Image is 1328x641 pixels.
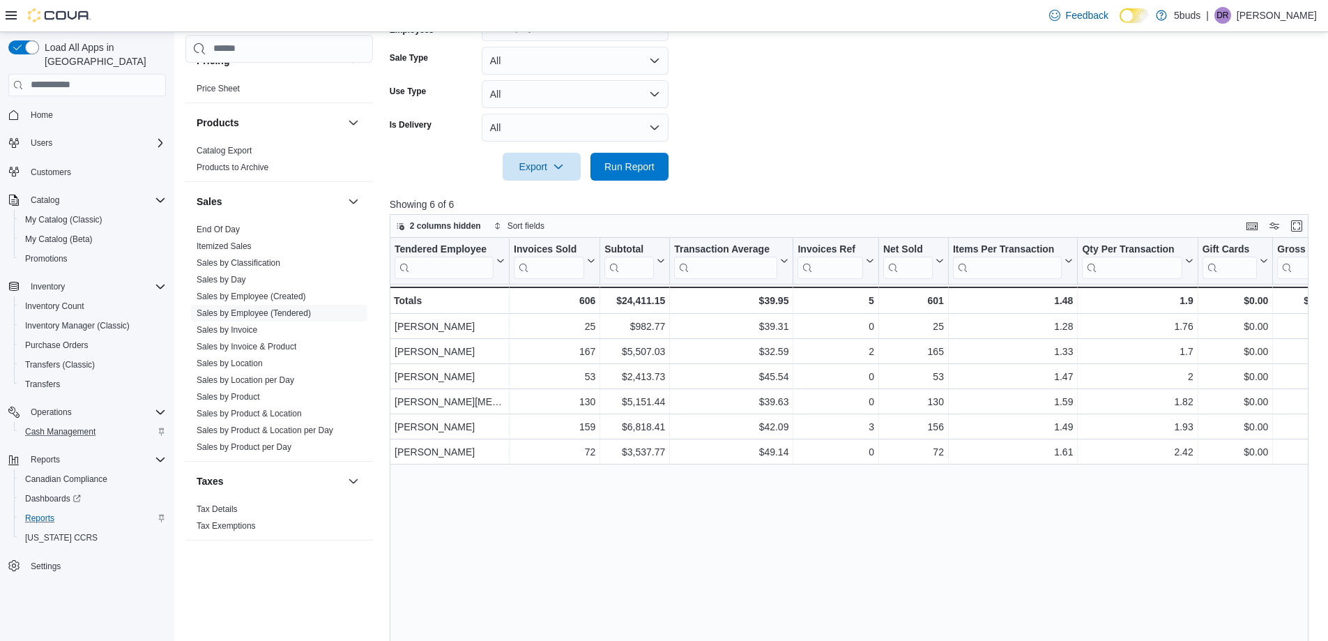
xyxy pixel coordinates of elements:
[20,231,98,248] a: My Catalog (Beta)
[674,243,777,279] div: Transaction Average
[25,106,166,123] span: Home
[514,393,595,410] div: 130
[1082,444,1193,460] div: 2.42
[1082,418,1193,435] div: 1.93
[674,292,788,309] div: $39.95
[674,368,788,385] div: $45.54
[1202,243,1257,257] div: Gift Cards
[185,501,373,540] div: Taxes
[14,489,171,508] a: Dashboards
[20,529,103,546] a: [US_STATE] CCRS
[20,510,166,527] span: Reports
[31,454,60,465] span: Reports
[604,243,654,279] div: Subtotal
[514,243,584,279] div: Invoices Sold
[197,425,333,435] a: Sales by Product & Location per Day
[1202,292,1268,309] div: $0.00
[953,318,1074,335] div: 1.28
[604,243,654,257] div: Subtotal
[1202,343,1268,360] div: $0.00
[395,243,494,257] div: Tendered Employee
[395,368,505,385] div: [PERSON_NAME]
[1244,218,1260,234] button: Keyboard shortcuts
[797,343,873,360] div: 2
[20,376,66,393] a: Transfers
[604,160,655,174] span: Run Report
[390,119,432,130] label: Is Delivery
[488,218,550,234] button: Sort fields
[197,274,246,285] span: Sales by Day
[507,220,544,232] span: Sort fields
[20,231,166,248] span: My Catalog (Beta)
[20,471,113,488] a: Canadian Compliance
[197,359,263,368] a: Sales by Location
[197,324,257,335] span: Sales by Invoice
[197,292,306,301] a: Sales by Employee (Created)
[197,342,296,352] a: Sales by Invoice & Product
[514,292,595,309] div: 606
[883,393,944,410] div: 130
[197,83,240,94] span: Price Sheet
[14,316,171,335] button: Inventory Manager (Classic)
[25,320,130,331] span: Inventory Manager (Classic)
[883,444,944,460] div: 72
[14,249,171,269] button: Promotions
[514,318,595,335] div: 25
[1082,243,1193,279] button: Qty Per Transaction
[1082,243,1182,257] div: Qty Per Transaction
[345,473,362,490] button: Taxes
[514,343,595,360] div: 167
[395,393,505,410] div: [PERSON_NAME][MEDICAL_DATA]
[953,343,1074,360] div: 1.33
[25,234,93,245] span: My Catalog (Beta)
[197,145,252,156] span: Catalog Export
[197,392,260,402] a: Sales by Product
[25,404,77,421] button: Operations
[31,407,72,418] span: Operations
[674,343,788,360] div: $32.59
[31,167,71,178] span: Customers
[197,291,306,302] span: Sales by Employee (Created)
[482,80,669,108] button: All
[1288,218,1305,234] button: Enter fullscreen
[797,368,873,385] div: 0
[20,317,166,334] span: Inventory Manager (Classic)
[390,86,426,97] label: Use Type
[20,490,86,507] a: Dashboards
[1266,218,1283,234] button: Display options
[25,107,59,123] a: Home
[25,278,166,295] span: Inventory
[25,214,102,225] span: My Catalog (Classic)
[953,243,1062,257] div: Items Per Transaction
[20,298,90,315] a: Inventory Count
[25,192,166,209] span: Catalog
[197,341,296,352] span: Sales by Invoice & Product
[14,375,171,394] button: Transfers
[3,190,171,210] button: Catalog
[953,418,1074,435] div: 1.49
[25,164,77,181] a: Customers
[953,243,1074,279] button: Items Per Transaction
[20,250,73,267] a: Promotions
[25,301,84,312] span: Inventory Count
[14,335,171,355] button: Purchase Orders
[674,243,777,257] div: Transaction Average
[20,317,135,334] a: Inventory Manager (Classic)
[482,47,669,75] button: All
[953,292,1074,309] div: 1.48
[197,195,342,209] button: Sales
[604,292,665,309] div: $24,411.15
[197,358,263,369] span: Sales by Location
[1202,393,1268,410] div: $0.00
[25,359,95,370] span: Transfers (Classic)
[1082,368,1193,385] div: 2
[3,161,171,181] button: Customers
[604,343,665,360] div: $5,507.03
[25,451,66,468] button: Reports
[197,442,291,452] a: Sales by Product per Day
[197,409,302,418] a: Sales by Product & Location
[883,243,933,257] div: Net Sold
[883,318,944,335] div: 25
[20,356,166,373] span: Transfers (Classic)
[20,356,100,373] a: Transfers (Classic)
